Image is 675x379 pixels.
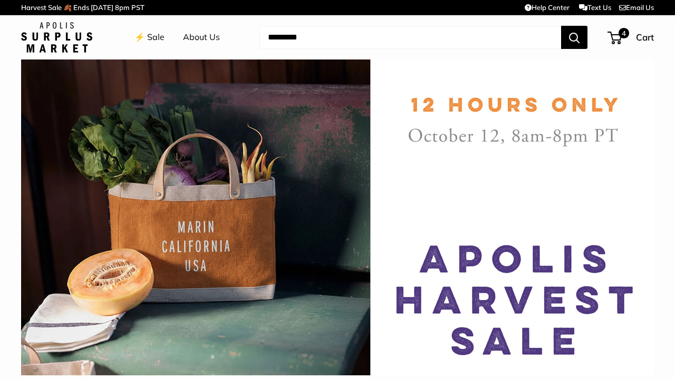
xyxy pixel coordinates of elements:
a: Help Center [525,3,570,12]
a: ⚡️ Sale [134,29,165,45]
a: 4 Cart [609,29,654,46]
input: Search... [259,26,561,49]
button: Search [561,26,587,49]
span: Cart [636,32,654,43]
a: About Us [183,29,220,45]
img: Apolis: Surplus Market [21,22,92,53]
a: Email Us [619,3,654,12]
span: 4 [619,28,629,38]
a: Text Us [579,3,611,12]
